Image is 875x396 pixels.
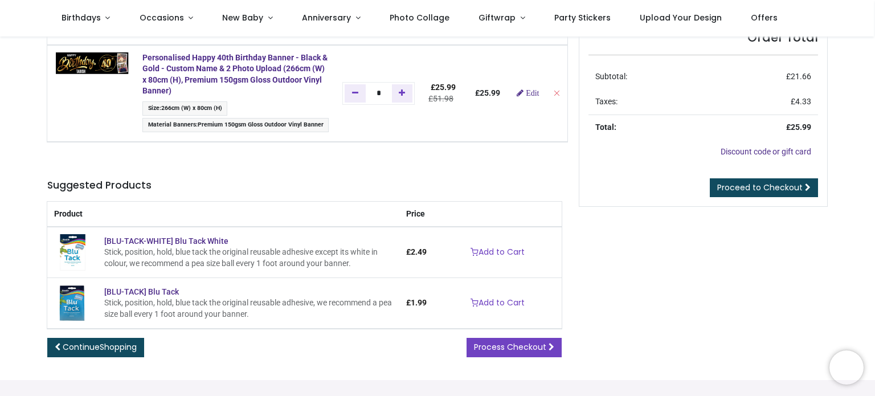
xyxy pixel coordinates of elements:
a: Personalised Happy 40th Birthday Banner - Black & Gold - Custom Name & 2 Photo Upload (266cm (W) ... [142,53,328,96]
img: [BLU-TACK-WHITE] Blu Tack White [54,234,91,271]
strong: £ [786,123,811,132]
a: Proceed to Checkout [710,178,818,198]
span: £ [786,72,811,81]
span: £ [406,298,427,307]
h4: Order Total [588,29,818,46]
a: Process Checkout [467,338,562,357]
span: Giftwrap [479,12,516,23]
a: Add one [392,84,413,103]
span: Premium 150gsm Gloss Outdoor Vinyl Banner [198,121,324,128]
span: Material Banners [148,121,196,128]
strong: Total: [595,123,616,132]
a: Remove from cart [553,88,561,97]
a: [BLU-TACK-WHITE] Blu Tack White [54,247,91,256]
span: Party Stickers [554,12,611,23]
img: [BLU-TACK] Blu Tack [54,285,91,321]
a: Add to Cart [463,243,532,262]
span: Photo Collage [390,12,449,23]
a: ContinueShopping [47,338,144,357]
span: Occasions [140,12,184,23]
span: 51.98 [433,94,453,103]
div: Stick, position, hold, blue tack the original reusable adhesive, we recommend a pea size ball eve... [104,297,392,320]
span: 25.99 [480,88,500,97]
iframe: Brevo live chat [829,350,864,385]
span: 1.99 [411,298,427,307]
del: £ [428,94,453,103]
span: 25.99 [791,123,811,132]
td: Taxes: [588,89,713,115]
span: Process Checkout [474,341,546,353]
a: Edit [517,89,539,97]
span: Proceed to Checkout [717,182,803,193]
span: £ [406,247,427,256]
span: Upload Your Design [640,12,722,23]
a: [BLU-TACK] Blu Tack [104,287,179,296]
a: Remove one [345,84,366,103]
a: [BLU-TACK-WHITE] Blu Tack White [104,236,228,246]
h5: Suggested Products [47,178,562,193]
span: Size [148,104,160,112]
th: Product [47,202,399,227]
span: Birthdays [62,12,101,23]
span: 25.99 [435,83,456,92]
a: Discount code or gift card [721,147,811,156]
span: 21.66 [791,72,811,81]
span: Anniversary [302,12,351,23]
span: £ [791,97,811,106]
th: Price [399,202,434,227]
span: Continue [63,341,137,353]
span: : [142,101,227,116]
span: 266cm (W) x 80cm (H) [161,104,222,112]
span: 2.49 [411,247,427,256]
div: Stick, position, hold, blue tack the original reusable adhesive except its white in colour, we re... [104,247,392,269]
img: 8Z+X4nAAAABklEQVQDAPEUoTbrMQkxAAAAAElFTkSuQmCC [56,52,129,74]
span: £ [431,83,456,92]
b: £ [475,88,500,97]
a: Add to Cart [463,293,532,313]
td: Subtotal: [588,64,713,89]
a: [BLU-TACK] Blu Tack [54,298,91,307]
span: Shopping [100,341,137,353]
span: Offers [751,12,778,23]
span: 4.33 [795,97,811,106]
span: Edit [526,89,539,97]
span: New Baby [222,12,263,23]
span: : [142,118,329,132]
